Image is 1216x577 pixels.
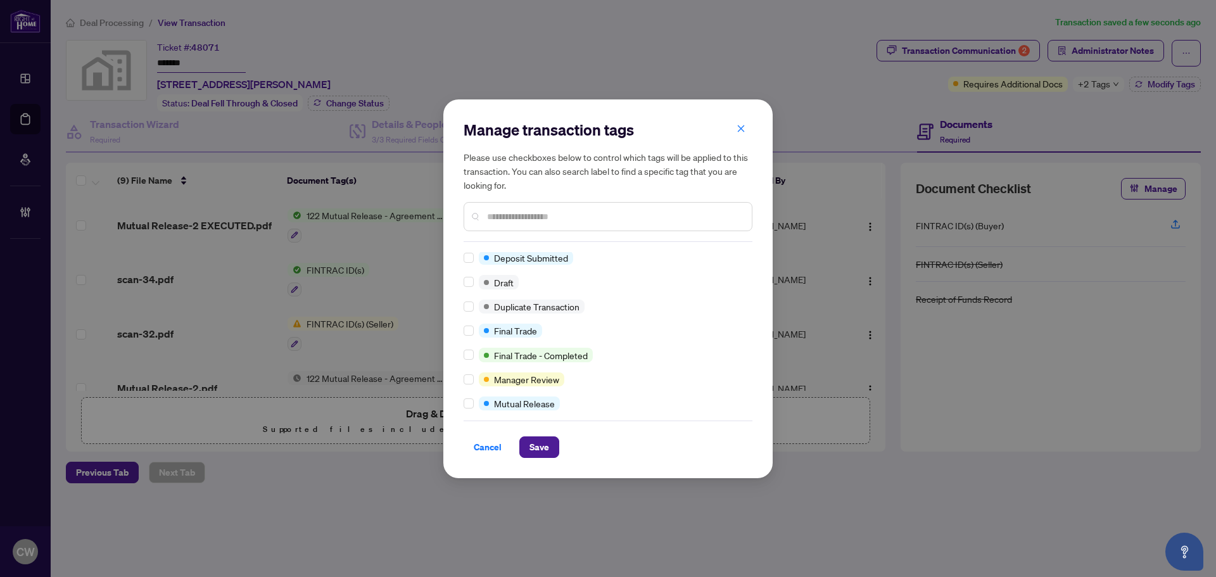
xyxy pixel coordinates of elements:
span: Mutual Release [494,396,555,410]
span: Save [529,437,549,457]
button: Save [519,436,559,458]
button: Open asap [1165,533,1203,571]
h2: Manage transaction tags [464,120,752,140]
span: close [737,124,745,133]
span: Draft [494,276,514,289]
span: Final Trade [494,324,537,338]
h5: Please use checkboxes below to control which tags will be applied to this transaction. You can al... [464,150,752,192]
span: Cancel [474,437,502,457]
span: Duplicate Transaction [494,300,579,314]
span: Deposit Submitted [494,251,568,265]
span: Manager Review [494,372,559,386]
button: Cancel [464,436,512,458]
span: Final Trade - Completed [494,348,588,362]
